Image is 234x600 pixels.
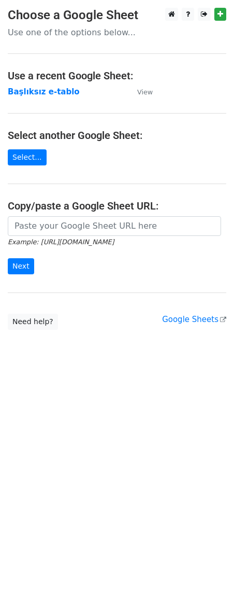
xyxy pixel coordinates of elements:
[8,216,221,236] input: Paste your Google Sheet URL here
[8,69,226,82] h4: Use a recent Google Sheet:
[162,315,226,324] a: Google Sheets
[8,314,58,330] a: Need help?
[8,258,34,274] input: Next
[137,88,153,96] small: View
[8,149,47,165] a: Select...
[8,200,226,212] h4: Copy/paste a Google Sheet URL:
[127,87,153,96] a: View
[8,238,114,246] small: Example: [URL][DOMAIN_NAME]
[8,129,226,142] h4: Select another Google Sheet:
[8,8,226,23] h3: Choose a Google Sheet
[8,87,80,96] a: Başlıksız e-tablo
[8,27,226,38] p: Use one of the options below...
